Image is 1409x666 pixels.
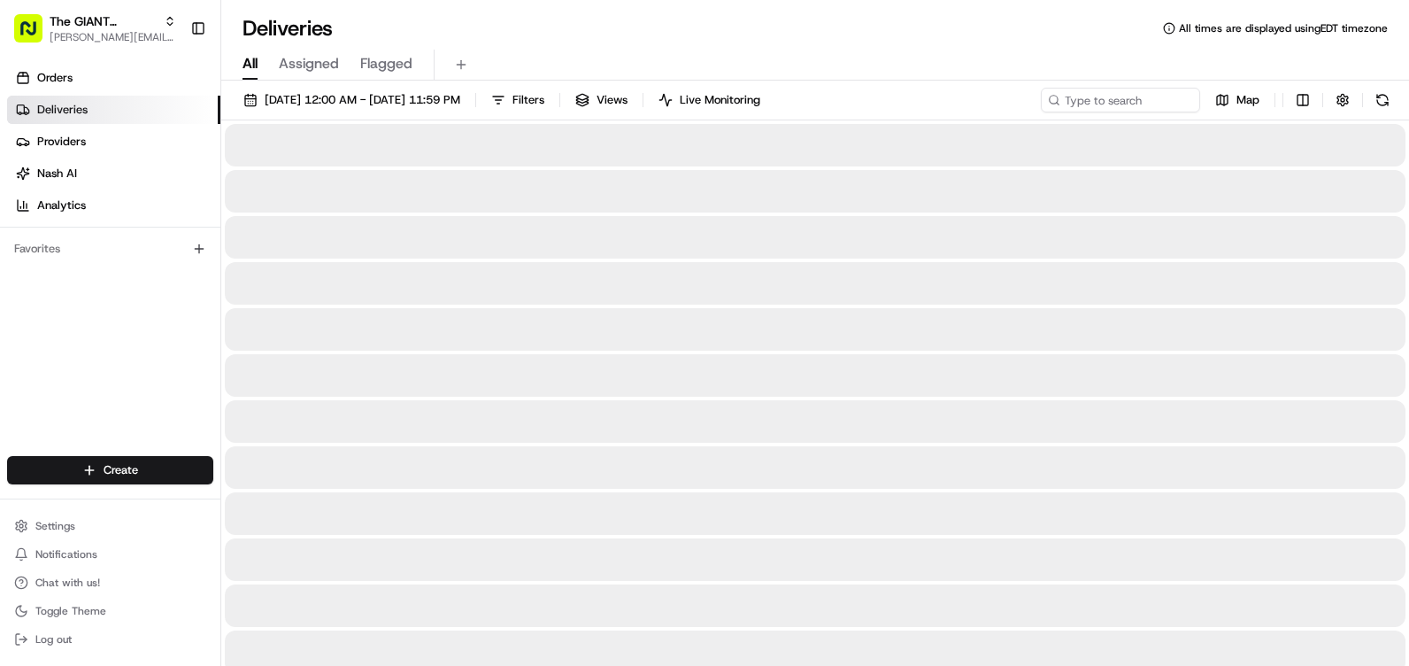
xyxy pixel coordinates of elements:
input: Type to search [1041,88,1200,112]
a: Analytics [7,191,220,220]
span: [DATE] 12:00 AM - [DATE] 11:59 PM [265,92,460,108]
button: Log out [7,627,213,652]
a: Nash AI [7,159,220,188]
span: Flagged [360,53,412,74]
button: [PERSON_NAME][EMAIL_ADDRESS][PERSON_NAME][DOMAIN_NAME] [50,30,176,44]
div: Favorites [7,235,213,263]
a: Orders [7,64,220,92]
button: The GIANT Company[PERSON_NAME][EMAIL_ADDRESS][PERSON_NAME][DOMAIN_NAME] [7,7,183,50]
button: [DATE] 12:00 AM - [DATE] 11:59 PM [235,88,468,112]
button: Settings [7,514,213,538]
button: Toggle Theme [7,599,213,623]
span: Log out [35,632,72,647]
span: All times are displayed using EDT timezone [1179,21,1388,35]
span: Map [1236,92,1259,108]
span: All [243,53,258,74]
span: Filters [512,92,544,108]
span: Deliveries [37,102,88,118]
h1: Deliveries [243,14,333,43]
span: Live Monitoring [680,92,760,108]
span: Toggle Theme [35,604,106,618]
span: Providers [37,134,86,150]
a: Deliveries [7,96,220,124]
span: Orders [37,70,73,86]
button: Live Monitoring [651,88,768,112]
span: Nash AI [37,166,77,182]
button: Filters [483,88,552,112]
a: Providers [7,128,220,156]
span: Views [597,92,628,108]
span: Chat with us! [35,576,100,590]
button: The GIANT Company [50,12,157,30]
button: Refresh [1370,88,1395,112]
button: Notifications [7,542,213,567]
span: Create [104,462,138,478]
button: Create [7,456,213,484]
button: Chat with us! [7,570,213,595]
span: Analytics [37,197,86,213]
span: Settings [35,519,75,533]
span: Notifications [35,547,97,561]
button: Views [567,88,635,112]
span: Assigned [279,53,339,74]
button: Map [1207,88,1267,112]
